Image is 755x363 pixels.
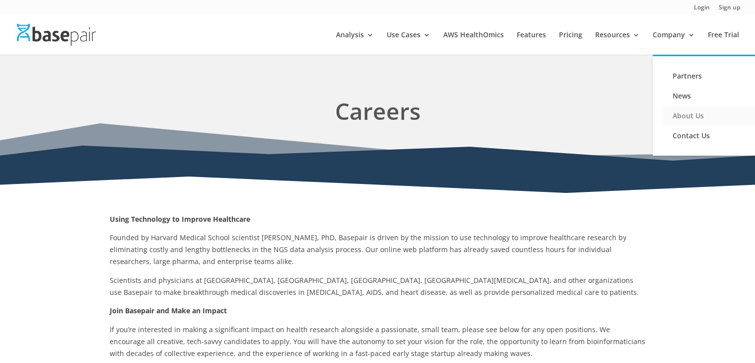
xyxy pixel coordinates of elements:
span: Scientists and physicians at [GEOGRAPHIC_DATA], [GEOGRAPHIC_DATA], [GEOGRAPHIC_DATA], [GEOGRAPHIC... [110,275,639,297]
a: Use Cases [387,31,430,55]
a: Free Trial [708,31,739,55]
strong: Join Basepair and Make an Impact [110,306,227,315]
a: Company [653,31,695,55]
a: Login [694,4,710,15]
a: AWS HealthOmics [443,31,504,55]
a: Pricing [559,31,582,55]
h1: Careers [110,94,646,133]
a: Resources [595,31,640,55]
span: Founded by Harvard Medical School scientist [PERSON_NAME], PhD, Basepair is driven by the mission... [110,233,626,266]
a: Sign up [719,4,740,15]
a: Features [517,31,546,55]
a: Analysis [336,31,374,55]
img: Basepair [17,24,96,45]
iframe: Drift Widget Chat Controller [565,292,743,351]
strong: Using Technology to Improve Healthcare [110,214,250,224]
span: If you’re interested in making a significant impact on health research alongside a passionate, sm... [110,325,645,358]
